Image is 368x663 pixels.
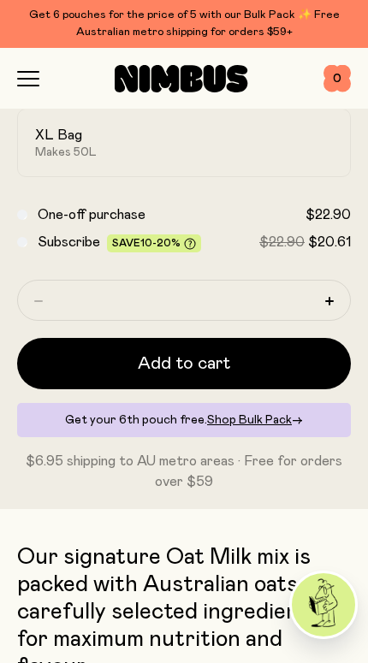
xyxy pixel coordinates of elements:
[17,7,351,41] div: Get 6 pouches for the price of 5 with our Bulk Pack ✨ Free Australian metro shipping for orders $59+
[35,127,82,144] h2: XL Bag
[38,235,100,249] span: Subscribe
[17,451,351,492] p: $6.95 shipping to AU metro areas · Free for orders over $59
[138,352,230,376] span: Add to cart
[38,208,145,222] span: One-off purchase
[112,238,196,251] span: Save
[17,403,351,437] div: Get your 6th pouch free.
[292,573,355,636] img: agent
[308,235,351,249] span: $20.61
[207,414,303,426] a: Shop Bulk Pack→
[140,238,181,248] span: 10-20%
[207,414,292,426] span: Shop Bulk Pack
[306,208,351,222] span: $22.90
[35,145,97,159] span: Makes 50L
[17,338,351,389] button: Add to cart
[323,65,351,92] button: 0
[259,235,305,249] span: $22.90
